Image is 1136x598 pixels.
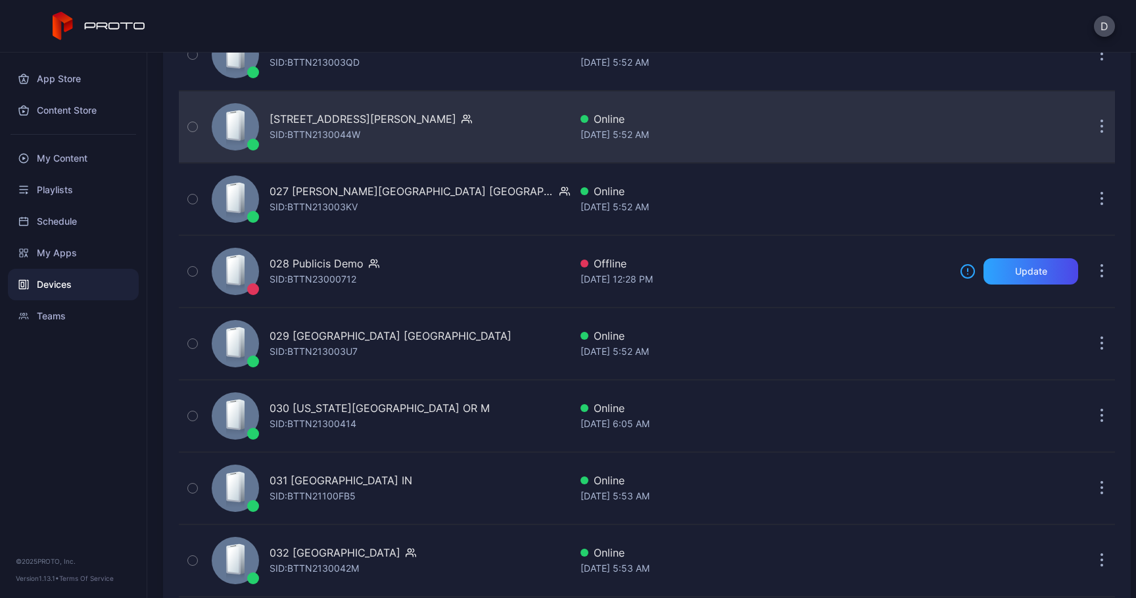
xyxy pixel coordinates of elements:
a: Content Store [8,95,139,126]
div: © 2025 PROTO, Inc. [16,556,131,566]
div: 030 [US_STATE][GEOGRAPHIC_DATA] OR M [270,400,490,416]
a: Teams [8,300,139,332]
div: [DATE] 5:52 AM [580,55,949,70]
span: Version 1.13.1 • [16,574,59,582]
div: Update [1015,266,1047,277]
div: Online [580,545,949,561]
div: [STREET_ADDRESS][PERSON_NAME] [270,111,456,127]
a: Terms Of Service [59,574,114,582]
div: Online [580,472,949,488]
div: 028 Publicis Demo [270,256,364,271]
button: D [1094,16,1115,37]
div: Offline [580,256,949,271]
div: SID: BTTN2130042M [270,561,359,576]
div: 029 [GEOGRAPHIC_DATA] [GEOGRAPHIC_DATA] [270,328,511,344]
div: [DATE] 5:53 AM [580,488,949,504]
div: Online [580,400,949,416]
div: SID: BTTN2130044W [270,127,360,143]
div: [DATE] 5:53 AM [580,561,949,576]
a: My Content [8,143,139,174]
button: Update [983,258,1078,285]
a: App Store [8,63,139,95]
div: SID: BTTN213003KV [270,199,358,215]
div: 032 [GEOGRAPHIC_DATA] [270,545,400,561]
div: Online [580,183,949,199]
div: 031 [GEOGRAPHIC_DATA] IN [270,472,412,488]
div: [DATE] 5:52 AM [580,344,949,359]
div: SID: BTTN21300414 [270,416,356,432]
div: [DATE] 5:52 AM [580,199,949,215]
a: Playlists [8,174,139,206]
div: SID: BTTN23000712 [270,271,356,287]
a: Devices [8,269,139,300]
div: SID: BTTN213003QD [270,55,360,70]
div: Online [580,111,949,127]
div: SID: BTTN21100FB5 [270,488,356,504]
a: My Apps [8,237,139,269]
div: 027 [PERSON_NAME][GEOGRAPHIC_DATA] [GEOGRAPHIC_DATA] [270,183,554,199]
div: [DATE] 5:52 AM [580,127,949,143]
div: [DATE] 12:28 PM [580,271,949,287]
a: Schedule [8,206,139,237]
div: SID: BTTN213003U7 [270,344,358,359]
div: Online [580,328,949,344]
div: [DATE] 6:05 AM [580,416,949,432]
